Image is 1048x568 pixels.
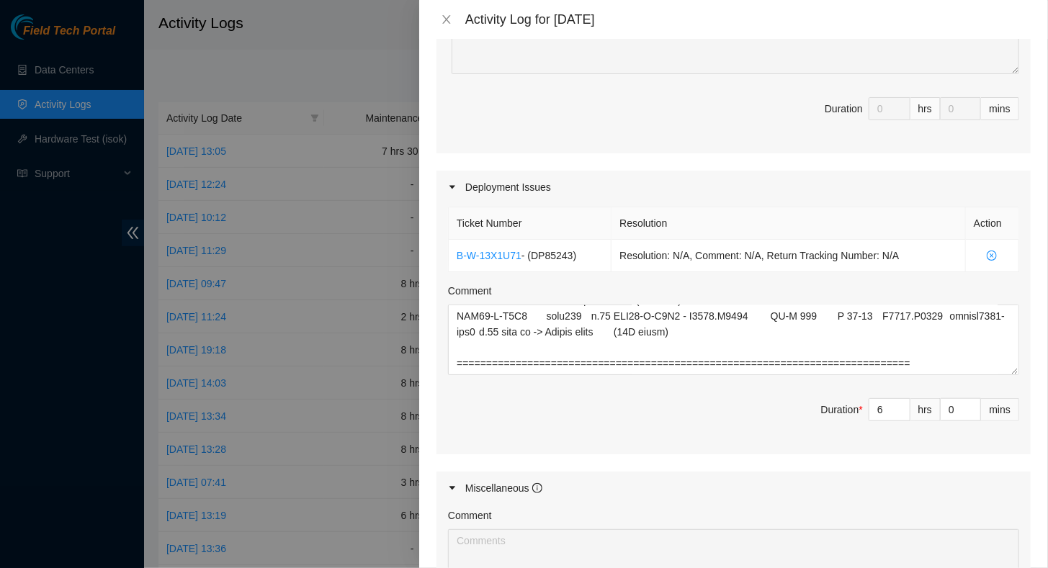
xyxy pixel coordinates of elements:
div: Activity Log for [DATE] [465,12,1031,27]
div: Miscellaneous info-circle [436,472,1031,505]
textarea: Comment [448,305,1019,375]
div: Duration [825,101,863,117]
th: Resolution [612,207,966,240]
td: Resolution: N/A, Comment: N/A, Return Tracking Number: N/A [612,240,966,272]
div: mins [981,398,1019,421]
button: Close [436,13,457,27]
label: Comment [448,508,492,523]
th: Action [966,207,1019,240]
span: info-circle [532,483,542,493]
div: Deployment Issues [436,171,1031,204]
th: Ticket Number [449,207,612,240]
span: close [441,14,452,25]
textarea: Comment [452,4,1019,74]
span: close-circle [974,251,1011,261]
div: Duration [821,402,863,418]
a: B-W-13X1U71 [457,250,521,261]
div: hrs [910,97,941,120]
span: - ( DP85243 ) [521,250,576,261]
label: Comment [448,283,492,299]
div: Miscellaneous [465,480,542,496]
div: mins [981,97,1019,120]
span: caret-right [448,484,457,492]
div: hrs [910,398,941,421]
span: caret-right [448,183,457,191]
